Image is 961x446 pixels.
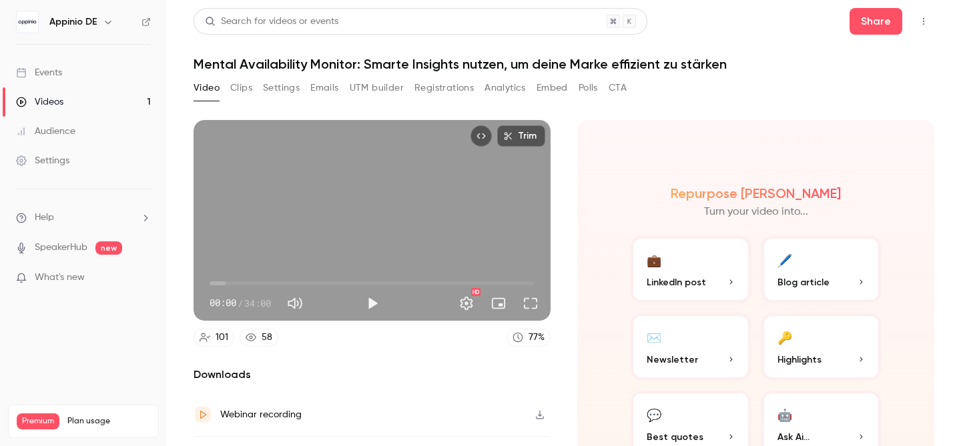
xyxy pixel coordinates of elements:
[282,290,308,317] button: Mute
[517,290,544,317] button: Full screen
[471,288,480,296] div: HD
[67,416,150,427] span: Plan usage
[704,204,808,220] p: Turn your video into...
[17,11,38,33] img: Appinio DE
[16,211,151,225] li: help-dropdown-opener
[631,236,751,303] button: 💼LinkedIn post
[761,236,882,303] button: 🖊️Blog article
[777,249,792,270] div: 🖊️
[310,77,338,99] button: Emails
[210,296,271,310] div: 00:00
[194,56,934,72] h1: Mental Availability Monitor: Smarte Insights nutzen, um deine Marke effizient zu stärken
[647,249,661,270] div: 💼
[220,407,302,423] div: Webinar recording
[194,329,234,347] a: 101
[16,154,69,167] div: Settings
[35,211,54,225] span: Help
[95,241,122,255] span: new
[647,430,703,444] span: Best quotes
[216,331,228,345] div: 101
[761,313,882,380] button: 🔑Highlights
[210,296,236,310] span: 00:00
[16,66,62,79] div: Events
[240,329,278,347] a: 58
[49,15,97,29] h6: Appinio DE
[238,296,243,310] span: /
[230,77,252,99] button: Clips
[777,430,810,444] span: Ask Ai...
[16,125,75,138] div: Audience
[485,77,526,99] button: Analytics
[350,77,404,99] button: UTM builder
[453,290,480,317] button: Settings
[470,125,492,147] button: Embed video
[359,290,386,317] button: Play
[485,290,512,317] button: Turn on miniplayer
[414,77,474,99] button: Registrations
[497,125,545,147] button: Trim
[777,353,822,367] span: Highlights
[647,353,698,367] span: Newsletter
[35,271,85,285] span: What's new
[244,296,271,310] span: 34:00
[647,275,706,289] span: LinkedIn post
[579,77,598,99] button: Polls
[16,95,63,109] div: Videos
[609,77,627,99] button: CTA
[850,8,902,35] button: Share
[631,313,751,380] button: ✉️Newsletter
[671,185,841,201] h2: Repurpose [PERSON_NAME]
[507,329,551,347] a: 77%
[777,327,792,347] div: 🔑
[777,404,792,425] div: 🤖
[17,413,59,429] span: Premium
[35,241,87,255] a: SpeakerHub
[647,327,661,347] div: ✉️
[647,404,661,425] div: 💬
[194,367,551,383] h2: Downloads
[529,331,545,345] div: 77 %
[913,11,934,32] button: Top Bar Actions
[205,15,338,29] div: Search for videos or events
[263,77,300,99] button: Settings
[777,275,830,289] span: Blog article
[537,77,568,99] button: Embed
[262,331,272,345] div: 58
[194,77,220,99] button: Video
